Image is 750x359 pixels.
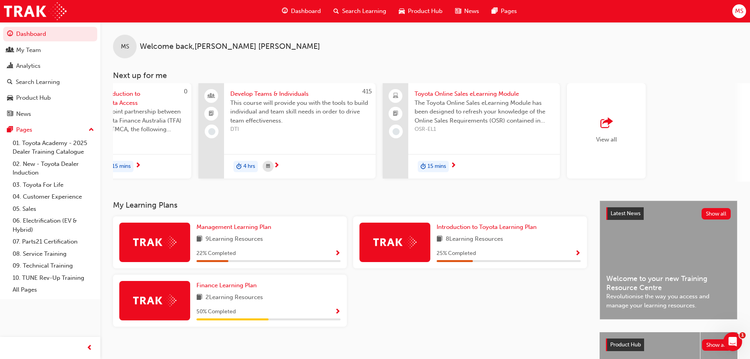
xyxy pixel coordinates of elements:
[702,339,731,351] button: Show all
[196,281,260,290] a: Finance Learning Plan
[464,7,479,16] span: News
[393,91,398,101] span: laptop-icon
[501,7,517,16] span: Pages
[492,6,498,16] span: pages-icon
[16,93,51,102] div: Product Hub
[274,162,280,169] span: next-icon
[4,2,67,20] img: Trak
[9,260,97,272] a: 09. Technical Training
[135,162,141,169] span: next-icon
[446,234,503,244] span: 8 Learning Resources
[735,7,743,16] span: MS
[335,249,341,259] button: Show Progress
[335,250,341,257] span: Show Progress
[209,91,214,101] span: people-icon
[16,110,31,119] div: News
[399,6,405,16] span: car-icon
[485,3,523,19] a: pages-iconPages
[16,46,41,55] div: My Team
[236,162,242,172] span: duration-icon
[291,7,321,16] span: Dashboard
[209,109,214,119] span: booktick-icon
[702,208,731,219] button: Show all
[3,59,97,73] a: Analytics
[3,25,97,123] button: DashboardMy TeamAnalyticsSearch LearningProduct HubNews
[393,128,400,135] span: learningRecordVerb_NONE-icon
[7,47,13,54] span: people-icon
[575,249,581,259] button: Show Progress
[196,223,274,232] a: Management Learning Plan
[335,309,341,316] span: Show Progress
[437,249,476,258] span: 25 % Completed
[606,274,731,292] span: Welcome to your new Training Resource Centre
[596,136,617,143] span: View all
[739,332,746,339] span: 1
[7,63,13,70] span: chart-icon
[449,3,485,19] a: news-iconNews
[437,223,540,232] a: Introduction to Toyota Learning Plan
[420,162,426,172] span: duration-icon
[611,210,641,217] span: Latest News
[7,31,13,38] span: guage-icon
[99,89,185,107] span: Introduction to Toyota Access
[455,6,461,16] span: news-icon
[393,109,398,119] span: booktick-icon
[428,162,446,171] span: 15 mins
[373,236,417,248] img: Trak
[415,99,554,125] span: The Toyota Online Sales eLearning Module has been designed to refresh your knowledge of the Onlin...
[196,234,202,244] span: book-icon
[100,71,750,80] h3: Next up for me
[362,88,372,95] span: 415
[9,272,97,284] a: 10. TUNE Rev-Up Training
[415,89,554,99] span: Toyota Online Sales eLearning Module
[133,236,176,248] img: Trak
[16,78,60,87] div: Search Learning
[335,307,341,317] button: Show Progress
[206,234,263,244] span: 9 Learning Resources
[230,125,369,134] span: DTI
[230,89,369,99] span: Develop Teams & Individuals
[196,282,257,289] span: Finance Learning Plan
[342,7,386,16] span: Search Learning
[3,27,97,41] a: Dashboard
[16,61,41,71] div: Analytics
[600,118,612,129] span: outbound-icon
[112,162,131,171] span: 15 mins
[3,75,97,89] a: Search Learning
[610,341,641,348] span: Product Hub
[121,42,129,51] span: MS
[3,91,97,105] a: Product Hub
[9,236,97,248] a: 07. Parts21 Certification
[133,294,176,307] img: Trak
[600,201,737,320] a: Latest NewsShow allWelcome to your new Training Resource CentreRevolutionise the way you access a...
[333,6,339,16] span: search-icon
[437,223,537,231] span: Introduction to Toyota Learning Plan
[196,293,202,303] span: book-icon
[113,201,587,210] h3: My Learning Plans
[9,203,97,215] a: 05. Sales
[266,162,270,171] span: calendar-icon
[393,3,449,19] a: car-iconProduct Hub
[87,343,93,353] span: prev-icon
[7,111,13,118] span: news-icon
[3,123,97,137] button: Pages
[16,125,32,134] div: Pages
[196,223,271,231] span: Management Learning Plan
[99,107,185,134] span: In a joint partnership between Toyota Finance Australia (TFA) and TMCA, the following module has ...
[732,4,746,18] button: MS
[575,250,581,257] span: Show Progress
[9,215,97,236] a: 06. Electrification (EV & Hybrid)
[196,249,236,258] span: 22 % Completed
[206,293,263,303] span: 2 Learning Resources
[415,125,554,134] span: OSR-EL1
[9,284,97,296] a: All Pages
[9,137,97,158] a: 01. Toyota Academy - 2025 Dealer Training Catalogue
[184,88,187,95] span: 0
[243,162,255,171] span: 4 hrs
[7,79,13,86] span: search-icon
[140,42,320,51] span: Welcome back , [PERSON_NAME] [PERSON_NAME]
[327,3,393,19] a: search-iconSearch Learning
[567,83,744,182] button: View all
[606,292,731,310] span: Revolutionise the way you access and manage your learning resources.
[437,234,443,244] span: book-icon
